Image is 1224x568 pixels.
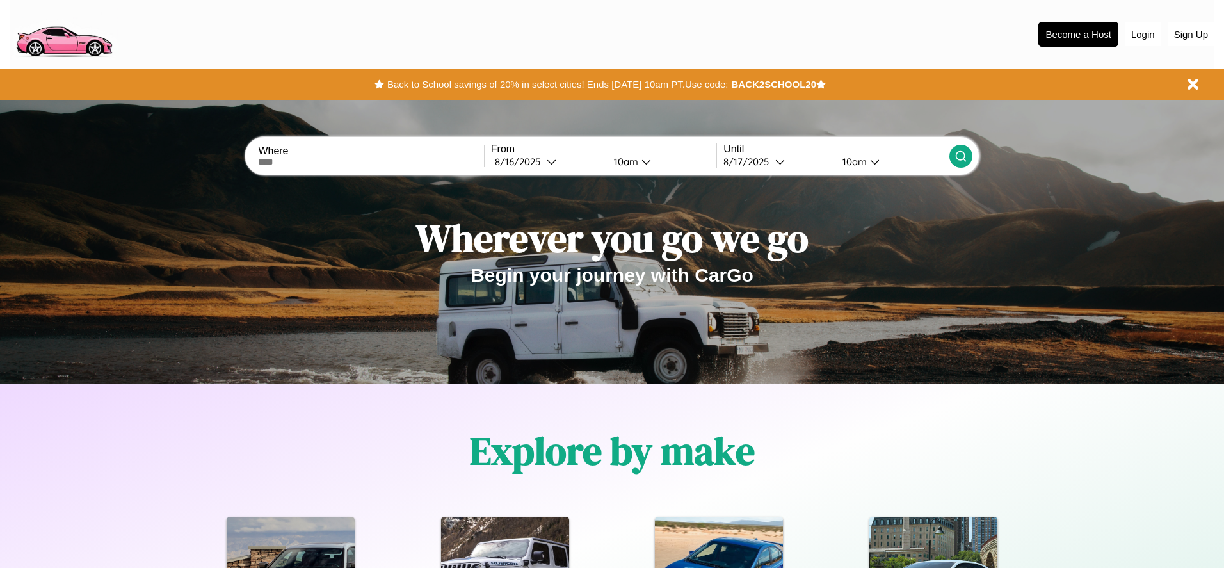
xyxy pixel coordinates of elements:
div: 10am [608,156,641,168]
h1: Explore by make [470,425,755,477]
img: logo [10,6,118,60]
label: From [491,143,716,155]
div: 8 / 16 / 2025 [495,156,547,168]
div: 10am [836,156,870,168]
label: Where [258,145,483,157]
button: Login [1125,22,1161,46]
button: Become a Host [1038,22,1118,47]
button: 10am [604,155,716,168]
button: 10am [832,155,949,168]
div: 8 / 17 / 2025 [723,156,775,168]
b: BACK2SCHOOL20 [731,79,816,90]
button: Sign Up [1168,22,1214,46]
button: 8/16/2025 [491,155,604,168]
label: Until [723,143,949,155]
button: Back to School savings of 20% in select cities! Ends [DATE] 10am PT.Use code: [384,76,731,93]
